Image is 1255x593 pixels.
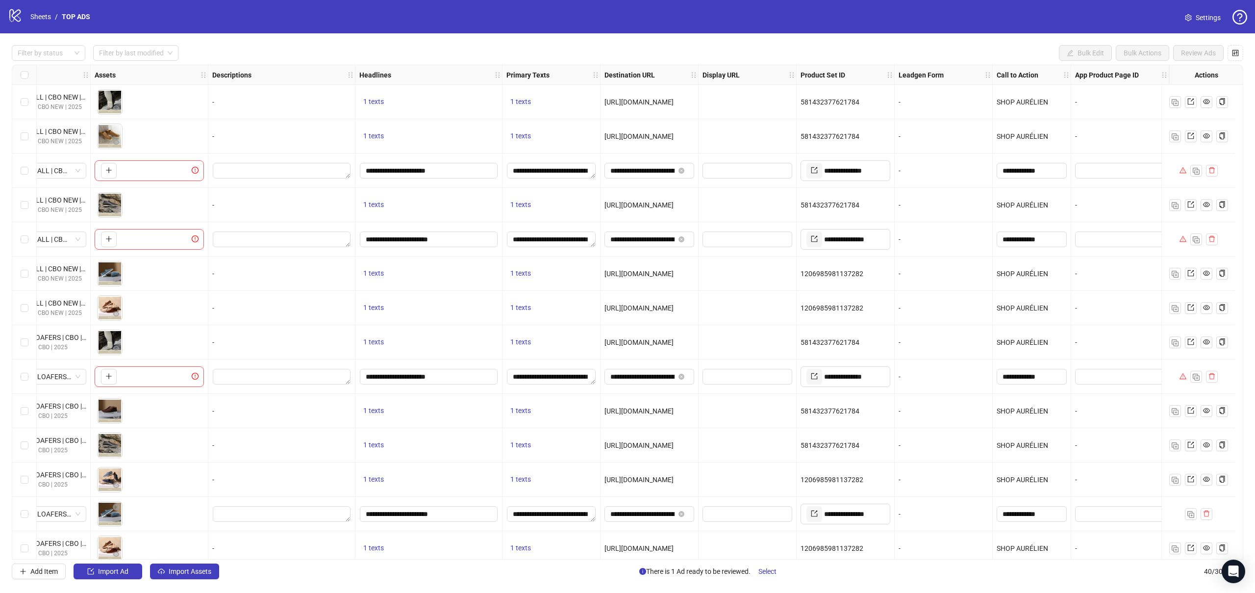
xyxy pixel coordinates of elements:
button: Preview [110,274,122,286]
span: warning [1180,235,1186,242]
span: 581432377621784 [801,407,859,415]
span: SHOP AURÉLIEN [997,132,1048,140]
span: [URL][DOMAIN_NAME] [604,407,674,415]
div: Resize Descriptions column [352,65,355,84]
span: eye [1203,544,1210,551]
button: Bulk Edit [1059,45,1112,61]
button: Duplicate [1190,371,1202,383]
span: question-circle [1232,10,1247,25]
li: / [55,11,58,22]
span: eye [1203,201,1210,208]
span: 1 texts [510,475,531,483]
button: Duplicate [1185,508,1197,520]
button: 1 texts [506,336,535,348]
span: holder [501,72,508,78]
div: Select row 3 [12,154,37,188]
span: - [1075,98,1077,106]
span: plus [105,373,112,380]
span: [URL][DOMAIN_NAME] [604,270,674,278]
span: 1 texts [510,201,531,208]
span: copy [1219,132,1226,139]
strong: Display URL [703,70,740,80]
span: export [1187,476,1194,483]
span: eye [1203,132,1210,139]
div: Edit values [506,162,596,179]
span: export [1187,132,1194,139]
span: warning [1180,167,1186,174]
span: 1 texts [510,132,531,140]
span: close-circle [678,168,684,174]
span: export [811,167,818,174]
strong: Actions [1195,70,1218,80]
div: Edit values [212,231,351,248]
button: Bulk Actions [1116,45,1169,61]
button: close-circle [678,374,684,380]
div: Select row 10 [12,394,37,428]
button: 1 texts [359,474,388,486]
button: Preview [110,343,122,355]
button: 1 texts [506,268,535,280]
button: Select [751,564,784,579]
div: - [899,303,988,313]
span: eye [113,448,120,455]
div: Select row 5 [12,222,37,257]
span: Select [758,567,777,575]
strong: Assets [95,70,116,80]
img: Duplicate [1172,477,1179,484]
button: 1 texts [506,405,535,417]
img: Duplicate [1172,133,1179,140]
div: - [899,406,988,416]
img: Duplicate [1172,202,1179,209]
button: close-circle [678,236,684,242]
div: Open Intercom Messenger [1222,560,1245,583]
span: plus [105,235,112,242]
span: SHOP AURÉLIEN [997,338,1048,346]
span: holder [795,72,802,78]
span: eye [113,104,120,111]
span: holder [592,72,599,78]
button: Duplicate [1169,199,1181,211]
span: 581432377621784 [801,98,859,106]
strong: Primary Texts [506,70,550,80]
span: 1 texts [510,98,531,105]
button: Review Ads [1173,45,1224,61]
span: - [1075,270,1077,278]
span: 1 texts [510,441,531,449]
div: - [899,371,988,382]
img: Asset 1 [98,296,122,320]
button: Duplicate [1169,405,1181,417]
button: Duplicate [1169,336,1181,348]
img: Asset 1 [98,399,122,423]
span: holder [984,72,991,78]
span: copy [1219,441,1226,448]
span: holder [1161,72,1168,78]
span: - [1075,132,1077,140]
div: Edit values [506,506,596,522]
span: eye [113,413,120,420]
span: eye [1203,98,1210,105]
button: Duplicate [1169,96,1181,108]
span: warning [1180,373,1186,380]
span: SHOP AURÉLIEN [997,270,1048,278]
div: - [899,165,988,176]
span: copy [1219,304,1226,311]
button: 1 texts [506,542,535,554]
span: holder [893,72,900,78]
span: holder [788,72,795,78]
span: eye [1203,338,1210,345]
div: Resize Call to Action column [1068,65,1071,84]
img: Duplicate [1187,511,1194,518]
img: Duplicate [1172,339,1179,346]
div: - [899,337,988,348]
img: Asset 1 [98,124,122,149]
span: eye [113,482,120,489]
a: Sheets [28,11,53,22]
span: 581432377621784 [801,132,859,140]
span: holder [354,72,361,78]
div: Select row 2 [12,119,37,154]
button: Import Assets [150,564,219,579]
span: Settings [1196,12,1221,23]
span: copy [1219,407,1226,414]
strong: Call to Action [997,70,1038,80]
